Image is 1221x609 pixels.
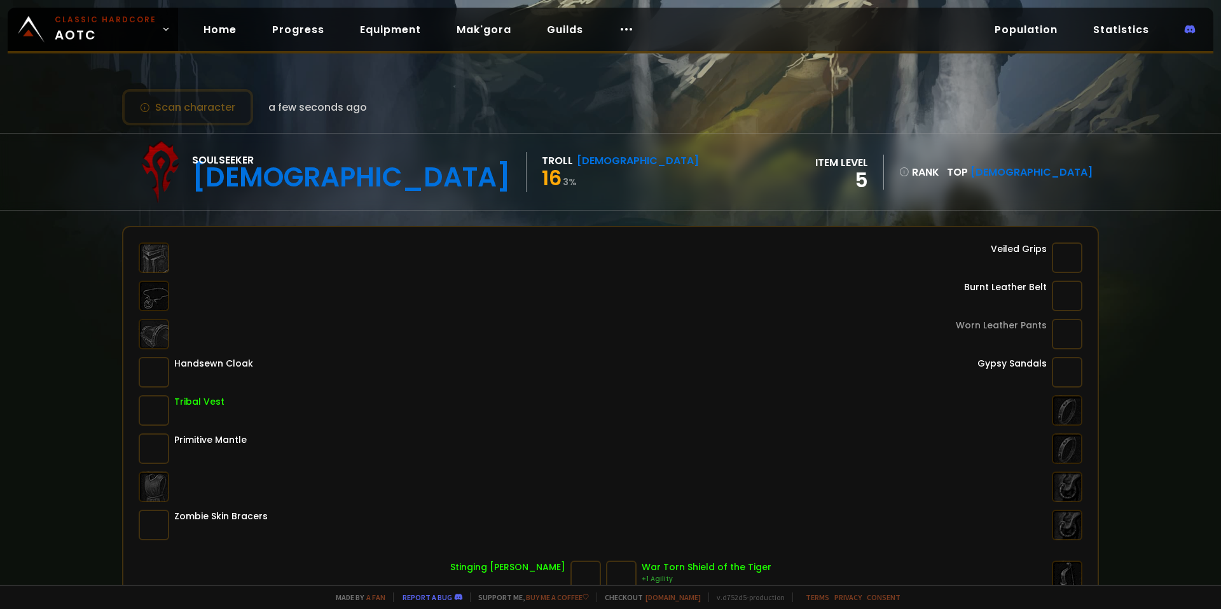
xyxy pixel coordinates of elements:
div: Burnt Leather Belt [964,281,1047,294]
a: Report a bug [403,592,452,602]
img: item-9751 [1052,357,1082,388]
div: 5 [815,171,868,190]
span: a few seconds ago [268,99,367,115]
a: Equipment [350,17,431,43]
div: +1 Agility [642,574,771,584]
img: item-3435 [139,510,169,540]
a: Progress [262,17,335,43]
a: a fan [366,592,385,602]
a: Home [193,17,247,43]
div: Veiled Grips [991,242,1047,256]
div: Gypsy Sandals [977,357,1047,370]
a: Mak'gora [446,17,521,43]
div: [DEMOGRAPHIC_DATA] [577,153,699,169]
a: Buy me a coffee [526,592,589,602]
img: item-4666 [1052,281,1082,311]
span: Made by [328,592,385,602]
div: Tribal Vest [174,395,224,409]
a: [DOMAIN_NAME] [645,592,701,602]
div: [DEMOGRAPHIC_DATA] [192,168,511,187]
a: Privacy [834,592,862,602]
small: Classic Hardcore [55,14,156,25]
span: Support me, [470,592,589,602]
span: 16 [542,164,562,192]
img: item-3288 [139,395,169,426]
img: item-15486 [606,561,637,591]
div: item level [815,155,868,171]
img: item-1423 [1052,319,1082,349]
button: Scan character [122,89,253,125]
div: Zombie Skin Bracers [174,510,268,523]
img: item-6134 [139,433,169,464]
img: item-4948 [570,561,601,591]
div: Soulseeker [192,152,511,168]
a: Classic HardcoreAOTC [8,8,178,51]
a: Guilds [537,17,593,43]
a: Statistics [1083,17,1159,43]
div: Primitive Mantle [174,433,247,447]
span: [DEMOGRAPHIC_DATA] [970,165,1093,179]
a: Consent [867,592,900,602]
div: Handsewn Cloak [174,357,253,370]
span: Checkout [597,592,701,602]
div: rank [899,164,939,180]
img: item-4944 [139,357,169,388]
a: Population [984,17,1068,43]
div: Stinging [PERSON_NAME] [450,561,565,574]
span: v. d752d5 - production [708,592,785,602]
div: War Torn Shield of the Tiger [642,561,771,574]
div: Troll [542,153,573,169]
a: Terms [806,592,829,602]
img: item-4940 [1052,242,1082,273]
small: 3 % [563,176,577,188]
span: AOTC [55,14,156,45]
div: Top [947,164,1093,180]
div: Worn Leather Pants [956,319,1047,332]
